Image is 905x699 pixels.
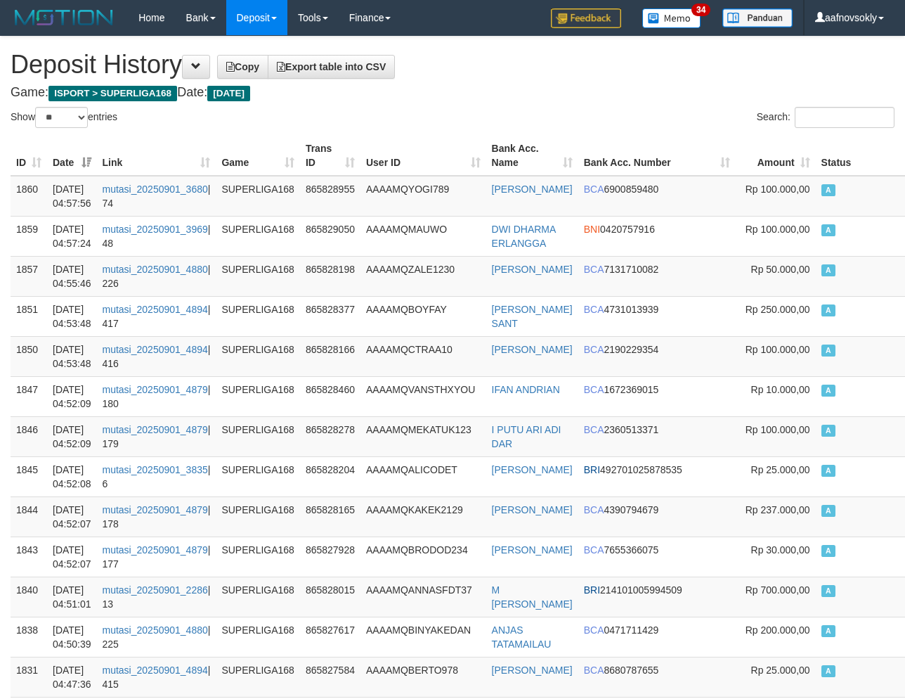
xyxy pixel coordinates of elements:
span: Rp 50.000,00 [751,264,810,275]
span: Approved [821,505,835,517]
td: | 415 [97,657,216,697]
td: [DATE] 04:53:48 [47,336,97,376]
a: [PERSON_NAME] SANT [492,304,573,329]
td: | 179 [97,416,216,456]
span: BCA [584,344,604,355]
h4: Game: Date: [11,86,894,100]
td: [DATE] 04:53:48 [47,296,97,336]
td: [DATE] 04:51:01 [47,577,97,617]
td: 1845 [11,456,47,496]
th: Amount: activate to sort column ascending [736,136,815,176]
span: Rp 25.000,00 [751,665,810,676]
span: BCA [584,264,604,275]
select: Showentries [35,107,88,128]
td: 865828460 [300,376,360,416]
th: Date: activate to sort column ascending [47,136,97,176]
td: 1843 [11,537,47,577]
td: 865828198 [300,256,360,296]
a: ANJAS TATAMAILAU [492,624,552,650]
td: 8680787655 [578,657,736,697]
td: 2190229354 [578,336,736,376]
td: [DATE] 04:52:07 [47,537,97,577]
span: Approved [821,425,835,437]
td: 1838 [11,617,47,657]
a: [PERSON_NAME] [492,344,573,355]
td: AAAAMQMEKATUK123 [360,416,486,456]
td: [DATE] 04:52:09 [47,416,97,456]
a: M [PERSON_NAME] [492,584,573,610]
span: Rp 250.000,00 [746,304,810,315]
td: 1859 [11,216,47,256]
td: 4731013939 [578,296,736,336]
td: SUPERLIGA168 [216,537,300,577]
a: mutasi_20250901_4879 [103,424,208,435]
td: AAAAMQKAKEK2129 [360,496,486,537]
a: mutasi_20250901_4894 [103,665,208,676]
td: 0420757916 [578,216,736,256]
td: 7131710082 [578,256,736,296]
td: SUPERLIGA168 [216,617,300,657]
span: BCA [584,424,604,435]
td: AAAAMQBERTO978 [360,657,486,697]
span: Approved [821,585,835,597]
td: 865828278 [300,416,360,456]
span: Approved [821,625,835,637]
th: ID: activate to sort column ascending [11,136,47,176]
td: SUPERLIGA168 [216,336,300,376]
td: 1860 [11,176,47,217]
td: AAAAMQANNASFDT37 [360,577,486,617]
td: SUPERLIGA168 [216,376,300,416]
td: SUPERLIGA168 [216,496,300,537]
td: AAAAMQBOYFAY [360,296,486,336]
td: 1844 [11,496,47,537]
td: AAAAMQBRODOD234 [360,537,486,577]
td: | 180 [97,376,216,416]
td: 1851 [11,296,47,336]
td: 214101005994509 [578,577,736,617]
span: Approved [821,184,835,196]
span: Rp 100.000,00 [746,424,810,435]
td: AAAAMQVANSTHXYOU [360,376,486,416]
h1: Deposit History [11,51,894,79]
td: [DATE] 04:52:08 [47,456,97,496]
td: 1850 [11,336,47,376]
img: MOTION_logo.png [11,7,117,28]
span: Export table into CSV [277,61,386,72]
td: [DATE] 04:50:39 [47,617,97,657]
td: AAAAMQMAUWO [360,216,486,256]
td: [DATE] 04:47:36 [47,657,97,697]
img: Button%20Memo.svg [642,8,701,28]
a: DWI DHARMA ERLANGGA [492,224,556,249]
a: [PERSON_NAME] [492,544,573,556]
td: 865827928 [300,537,360,577]
span: Approved [821,264,835,276]
td: AAAAMQCTRAA10 [360,336,486,376]
td: 865827584 [300,657,360,697]
td: | 225 [97,617,216,657]
span: BCA [584,384,604,395]
span: Rp 700.000,00 [746,584,810,596]
input: Search: [795,107,894,128]
span: BNI [584,224,600,235]
td: SUPERLIGA168 [216,296,300,336]
th: Bank Acc. Name: activate to sort column ascending [486,136,578,176]
span: BCA [584,544,604,556]
td: SUPERLIGA168 [216,577,300,617]
td: SUPERLIGA168 [216,657,300,697]
span: BRI [584,464,600,475]
a: mutasi_20250901_4879 [103,544,208,556]
td: 865829050 [300,216,360,256]
span: Rp 25.000,00 [751,464,810,475]
td: SUPERLIGA168 [216,176,300,217]
a: mutasi_20250901_3680 [103,184,208,195]
a: mutasi_20250901_2286 [103,584,208,596]
td: AAAAMQBINYAKEDAN [360,617,486,657]
span: Rp 237.000,00 [746,504,810,515]
span: 34 [691,4,710,16]
a: [PERSON_NAME] [492,665,573,676]
span: [DATE] [207,86,250,101]
td: 0471711429 [578,617,736,657]
span: Rp 30.000,00 [751,544,810,556]
td: 1672369015 [578,376,736,416]
a: [PERSON_NAME] [492,464,573,475]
